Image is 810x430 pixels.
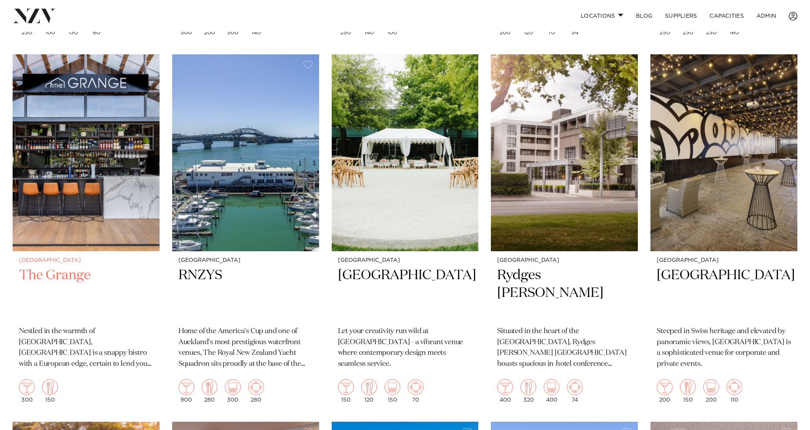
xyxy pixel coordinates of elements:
[178,379,194,395] img: cocktail.png
[361,379,377,395] img: dining.png
[574,7,630,24] a: Locations
[497,379,513,403] div: 400
[248,379,264,395] img: meeting.png
[202,379,217,395] img: dining.png
[497,326,632,370] p: Situated in the heart of the [GEOGRAPHIC_DATA], Rydges [PERSON_NAME] [GEOGRAPHIC_DATA] boasts spa...
[750,7,782,24] a: ADMIN
[726,379,742,403] div: 110
[172,54,319,409] a: [GEOGRAPHIC_DATA] RNZYS Home of the America's Cup and one of Auckland's most prestigious waterfro...
[13,54,160,409] a: [GEOGRAPHIC_DATA] The Grange Nestled in the warmth of [GEOGRAPHIC_DATA], [GEOGRAPHIC_DATA] is a s...
[544,379,559,403] div: 400
[178,379,194,403] div: 900
[657,326,791,370] p: Steeped in Swiss heritage and elevated by panoramic views, [GEOGRAPHIC_DATA] is a sophisticated v...
[703,379,719,403] div: 200
[338,379,354,403] div: 150
[630,7,659,24] a: BLOG
[42,379,58,403] div: 150
[338,379,354,395] img: cocktail.png
[385,379,400,395] img: theatre.png
[178,326,313,370] p: Home of the America's Cup and one of Auckland's most prestigious waterfront venues, The Royal New...
[650,54,797,409] a: [GEOGRAPHIC_DATA] [GEOGRAPHIC_DATA] Steeped in Swiss heritage and elevated by panoramic views, [G...
[225,379,241,403] div: 300
[332,54,479,409] a: [GEOGRAPHIC_DATA] [GEOGRAPHIC_DATA] Let your creativity run wild at [GEOGRAPHIC_DATA] - a vibrant...
[520,379,536,403] div: 320
[178,267,313,320] h2: RNZYS
[338,326,472,370] p: Let your creativity run wild at [GEOGRAPHIC_DATA] - a vibrant venue where contemporary design mee...
[13,9,56,23] img: nzv-logo.png
[680,379,696,403] div: 150
[19,379,35,395] img: cocktail.png
[19,379,35,403] div: 300
[520,379,536,395] img: dining.png
[19,326,153,370] p: Nestled in the warmth of [GEOGRAPHIC_DATA], [GEOGRAPHIC_DATA] is a snappy bistro with a European ...
[567,379,583,403] div: 74
[361,379,377,403] div: 120
[408,379,424,395] img: meeting.png
[248,379,264,403] div: 280
[497,258,632,263] small: [GEOGRAPHIC_DATA]
[338,258,472,263] small: [GEOGRAPHIC_DATA]
[19,258,153,263] small: [GEOGRAPHIC_DATA]
[338,267,472,320] h2: [GEOGRAPHIC_DATA]
[703,7,750,24] a: Capacities
[19,267,153,320] h2: The Grange
[657,258,791,263] small: [GEOGRAPHIC_DATA]
[385,379,400,403] div: 150
[178,258,313,263] small: [GEOGRAPHIC_DATA]
[202,379,217,403] div: 280
[657,379,673,395] img: cocktail.png
[726,379,742,395] img: meeting.png
[42,379,58,395] img: dining.png
[491,54,638,409] a: [GEOGRAPHIC_DATA] Rydges [PERSON_NAME] Situated in the heart of the [GEOGRAPHIC_DATA], Rydges [PE...
[497,379,513,395] img: cocktail.png
[408,379,424,403] div: 70
[497,267,632,320] h2: Rydges [PERSON_NAME]
[657,379,673,403] div: 200
[659,7,703,24] a: SUPPLIERS
[703,379,719,395] img: theatre.png
[567,379,583,395] img: meeting.png
[225,379,241,395] img: theatre.png
[680,379,696,395] img: dining.png
[544,379,559,395] img: theatre.png
[657,267,791,320] h2: [GEOGRAPHIC_DATA]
